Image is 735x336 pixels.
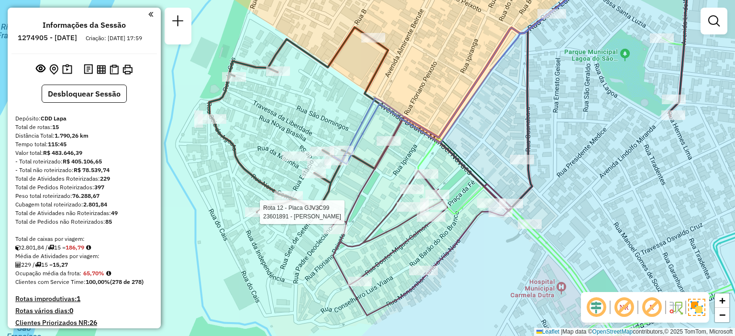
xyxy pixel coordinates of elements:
button: Visualizar Romaneio [108,63,121,76]
div: - Total roteirizado: [15,157,153,166]
strong: 397 [94,184,104,191]
strong: 0 [69,306,73,315]
strong: 100,00% [86,278,110,285]
strong: 2.801,84 [83,201,107,208]
i: Cubagem total roteirizado [15,245,21,250]
button: Desbloquear Sessão [42,85,127,103]
i: Total de rotas [35,262,41,268]
div: 229 / 15 = [15,260,153,269]
img: Fluxo de ruas [668,300,683,315]
h4: Clientes Priorizados NR: [15,319,153,327]
a: Exibir filtros [704,11,724,31]
button: Logs desbloquear sessão [82,62,95,77]
strong: 49 [111,209,118,217]
span: − [719,309,725,321]
a: Nova sessão e pesquisa [168,11,188,33]
div: Valor total: [15,149,153,157]
span: | [561,328,562,335]
strong: (278 de 278) [110,278,144,285]
strong: 1.790,26 km [55,132,89,139]
a: Clique aqui para minimizar o painel [148,9,153,20]
strong: 229 [100,175,110,182]
button: Painel de Sugestão [60,62,74,77]
strong: R$ 405.106,65 [63,158,102,165]
button: Visualizar relatório de Roteirização [95,63,108,76]
i: Total de Atividades [15,262,21,268]
div: Tempo total: [15,140,153,149]
div: 2.801,84 / 15 = [15,243,153,252]
div: Distância Total: [15,131,153,140]
em: Média calculada utilizando a maior ocupação (%Peso ou %Cubagem) de cada rota da sessão. Rotas cro... [106,271,111,276]
span: Clientes com Service Time: [15,278,86,285]
strong: 115:45 [48,141,67,148]
div: Total de rotas: [15,123,153,131]
h6: 1274905 - [DATE] [18,33,77,42]
strong: R$ 483.646,39 [43,149,82,156]
h4: Informações da Sessão [43,21,126,30]
strong: 26 [89,318,97,327]
a: Leaflet [536,328,559,335]
strong: R$ 78.539,74 [74,166,110,173]
span: Ocultar deslocamento [585,296,608,319]
a: Zoom in [715,293,729,308]
strong: 65,70% [83,270,104,277]
h4: Rotas improdutivas: [15,295,153,303]
div: Total de Atividades não Roteirizadas: [15,209,153,217]
div: Map data © contributors,© 2025 TomTom, Microsoft [534,328,735,336]
span: Ocupação média da frota: [15,270,81,277]
strong: CDD Lapa [41,115,67,122]
a: OpenStreetMap [592,328,633,335]
h4: Rotas vários dias: [15,307,153,315]
img: Exibir/Ocultar setores [688,299,705,316]
strong: 15,27 [53,261,68,268]
span: Exibir NR [612,296,635,319]
span: Exibir rótulo [640,296,663,319]
strong: 76.288,67 [72,192,100,199]
a: Zoom out [715,308,729,322]
strong: 15 [52,123,59,130]
strong: 1 [77,294,80,303]
i: Meta Caixas/viagem: 206,52 Diferença: -19,73 [86,245,91,250]
div: - Total não roteirizado: [15,166,153,174]
strong: 85 [105,218,112,225]
div: Total de Atividades Roteirizadas: [15,174,153,183]
div: Depósito: [15,114,153,123]
div: Total de Pedidos Roteirizados: [15,183,153,192]
div: Total de Pedidos não Roteirizados: [15,217,153,226]
div: Criação: [DATE] 17:59 [82,34,146,43]
div: Total de caixas por viagem: [15,235,153,243]
button: Centralizar mapa no depósito ou ponto de apoio [47,62,60,77]
strong: 186,79 [66,244,84,251]
button: Imprimir Rotas [121,63,134,76]
i: Total de rotas [48,245,54,250]
span: + [719,294,725,306]
div: Peso total roteirizado: [15,192,153,200]
div: Cubagem total roteirizado: [15,200,153,209]
div: Média de Atividades por viagem: [15,252,153,260]
button: Exibir sessão original [34,62,47,77]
